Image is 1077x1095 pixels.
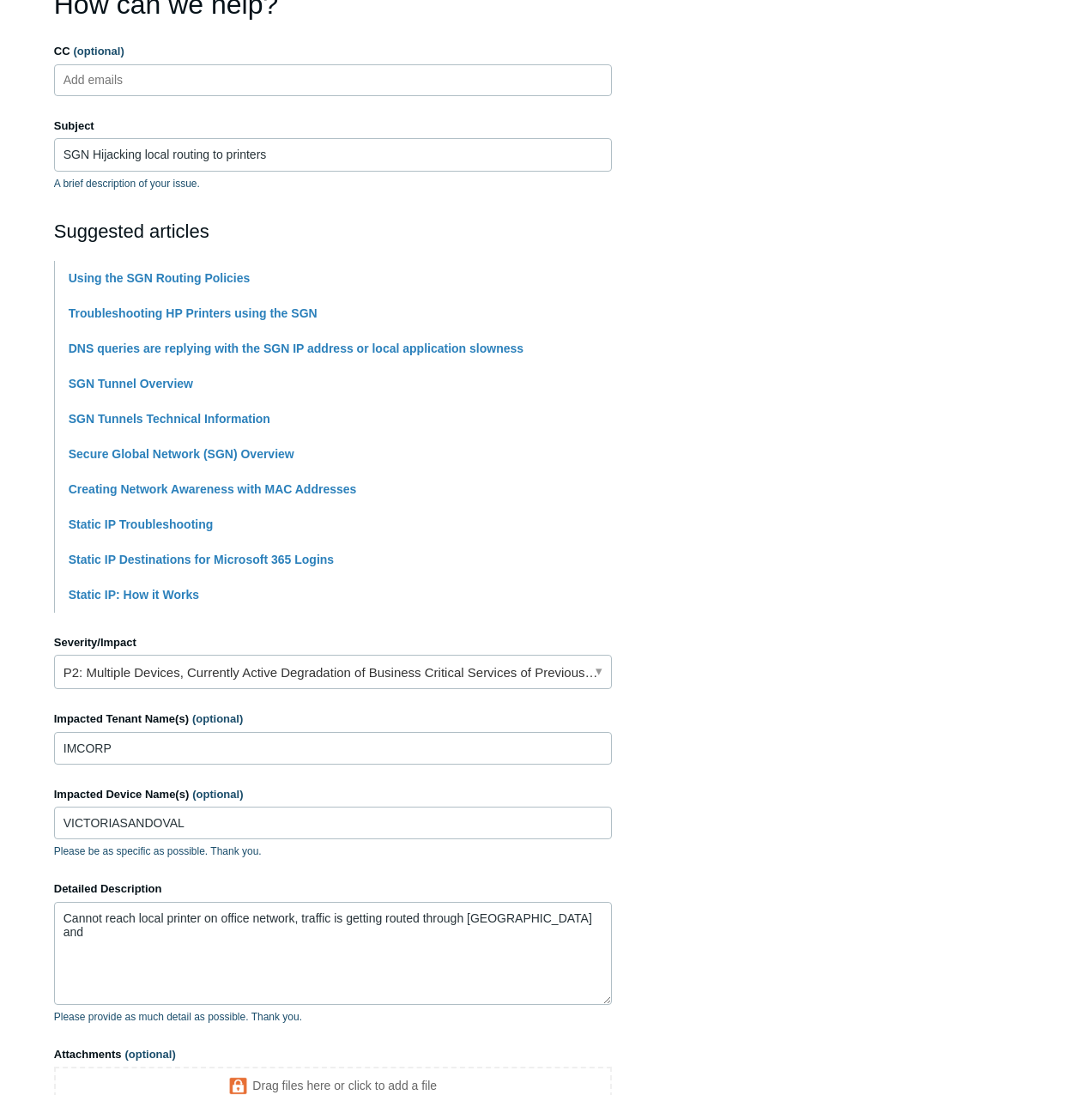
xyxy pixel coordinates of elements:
p: A brief description of your issue. [54,176,612,191]
a: Troubleshooting HP Printers using the SGN [69,306,318,320]
label: Impacted Device Name(s) [54,786,612,803]
a: P2: Multiple Devices, Currently Active Degradation of Business Critical Services of Previously Wo... [54,655,612,689]
p: Please be as specific as possible. Thank you. [54,844,612,859]
a: Secure Global Network (SGN) Overview [69,447,294,461]
a: Static IP Destinations for Microsoft 365 Logins [69,553,334,566]
a: DNS queries are replying with the SGN IP address or local application slowness [69,342,523,355]
a: Static IP: How it Works [69,588,199,602]
p: Please provide as much detail as possible. Thank you. [54,1009,612,1025]
a: Creating Network Awareness with MAC Addresses [69,482,357,496]
span: (optional) [74,45,124,57]
label: Severity/Impact [54,634,612,651]
a: Using the SGN Routing Policies [69,271,251,285]
h2: Suggested articles [54,217,612,245]
label: Detailed Description [54,880,612,898]
span: (optional) [192,712,243,725]
span: (optional) [125,1048,176,1061]
a: SGN Tunnel Overview [69,377,193,390]
label: Attachments [54,1046,612,1063]
label: Subject [54,118,612,135]
label: CC [54,43,612,60]
a: SGN Tunnels Technical Information [69,412,270,426]
input: Add emails [57,67,159,93]
a: Static IP Troubleshooting [69,517,214,531]
label: Impacted Tenant Name(s) [54,711,612,728]
span: (optional) [192,788,243,801]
